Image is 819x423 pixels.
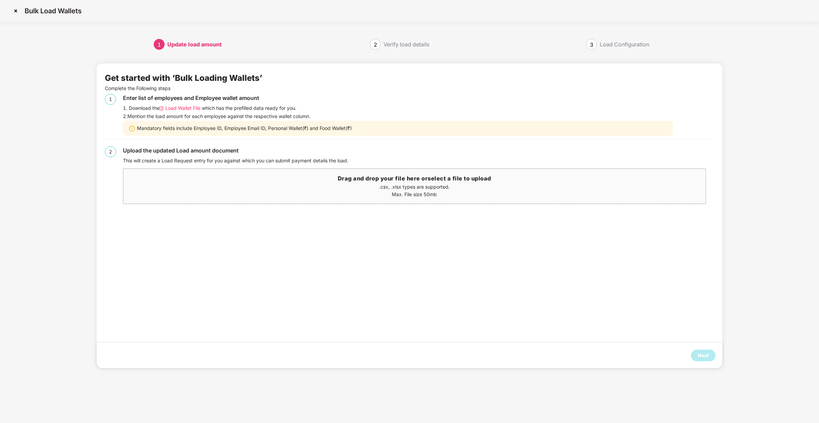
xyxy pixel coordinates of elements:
[428,175,491,182] span: select a file to upload
[105,85,714,92] p: Complete the Following steps
[123,174,706,183] h3: Drag and drop your file here or
[105,146,116,157] div: 2
[167,39,222,50] div: Update load amount
[123,169,706,204] span: Drag and drop your file here orselect a file to upload.csv, .xlsx types are supported.Max. File s...
[384,39,429,50] div: Verify load details
[105,72,262,85] div: Get started with ‘Bulk Loading Wallets’
[165,104,200,112] span: Load Wallet File
[128,125,135,132] img: svg+xml;base64,PHN2ZyBpZD0iV2FybmluZ18tXzIweDIwIiBkYXRhLW5hbWU9Ildhcm5pbmcgLSAyMHgyMCIgeG1sbnM9Im...
[123,121,673,136] div: Mandatory fields include Employee ID, Employee Email ID, Personal Wallet(₹) and Food Wallet(₹)
[159,106,164,111] img: svg+xml;base64,PHN2ZyB4bWxucz0iaHR0cDovL3d3dy53My5vcmcvMjAwMC9zdmciIHdpZHRoPSIxMi4wNTMiIGhlaWdodD...
[25,7,82,15] p: Bulk Load Wallets
[123,146,714,155] div: Upload the updated Load amount document
[600,39,649,50] div: Load Configuration
[10,5,21,16] img: svg+xml;base64,PHN2ZyBpZD0iQ3Jvc3MtMzJ4MzIiIHhtbG5zPSJodHRwOi8vd3d3LnczLm9yZy8yMDAwL3N2ZyIgd2lkdG...
[123,157,714,164] div: This will create a Load Request entry for you against which you can submit payment details the load.
[123,104,714,112] div: 1. Download the which has the prefilled data ready for you.
[698,352,709,359] div: Next
[105,94,116,105] div: 1
[123,183,706,191] p: .csv, .xlsx types are supported.
[123,191,706,198] p: Max. File size 50mb
[374,41,377,48] span: 2
[123,94,714,102] div: Enter list of employees and Employee wallet amount
[157,41,161,48] span: 1
[123,113,714,120] div: 2. Mention the load amount for each employee against the respective wallet column.
[590,41,593,48] span: 3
